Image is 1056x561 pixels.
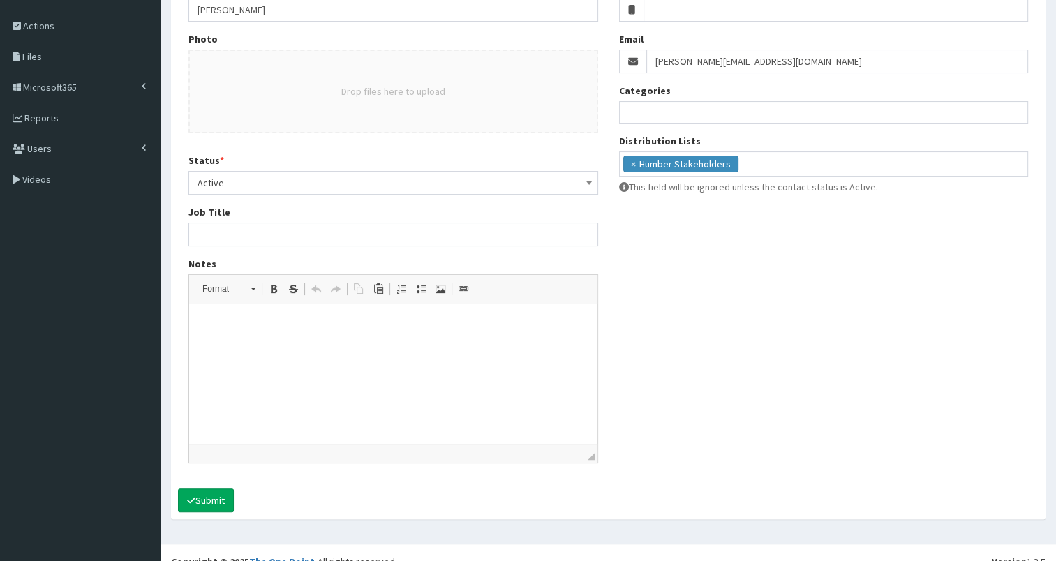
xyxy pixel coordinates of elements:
span: Files [22,50,42,63]
span: Videos [22,173,51,186]
label: Categories [619,84,671,98]
label: Email [619,32,644,46]
a: Link (Ctrl+L) [454,280,473,298]
a: Insert/Remove Bulleted List [411,280,431,298]
label: Distribution Lists [619,134,701,148]
li: Humber Stakeholders [623,156,738,172]
a: Strike Through [283,280,303,298]
a: Redo (Ctrl+Y) [326,280,345,298]
span: Reports [24,112,59,124]
a: Bold (Ctrl+B) [264,280,283,298]
span: Drag to resize [588,453,595,460]
span: Active [198,173,589,193]
a: Paste (Ctrl+V) [369,280,388,298]
a: Undo (Ctrl+Z) [306,280,326,298]
button: Submit [178,488,234,512]
span: Actions [23,20,54,32]
iframe: Rich Text Editor, notes [189,304,597,444]
a: Insert/Remove Numbered List [392,280,411,298]
a: Format [195,279,262,299]
span: Microsoft365 [23,81,77,93]
button: Drop files here to upload [341,84,445,98]
label: Status [188,154,224,167]
span: Users [27,142,52,155]
p: This field will be ignored unless the contact status is Active. [619,180,1029,194]
span: Active [188,171,598,195]
a: Copy (Ctrl+C) [349,280,369,298]
span: Format [195,280,244,298]
label: Job Title [188,205,230,219]
label: Notes [188,257,216,271]
span: × [631,157,636,171]
a: Image [431,280,450,298]
label: Photo [188,32,218,46]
